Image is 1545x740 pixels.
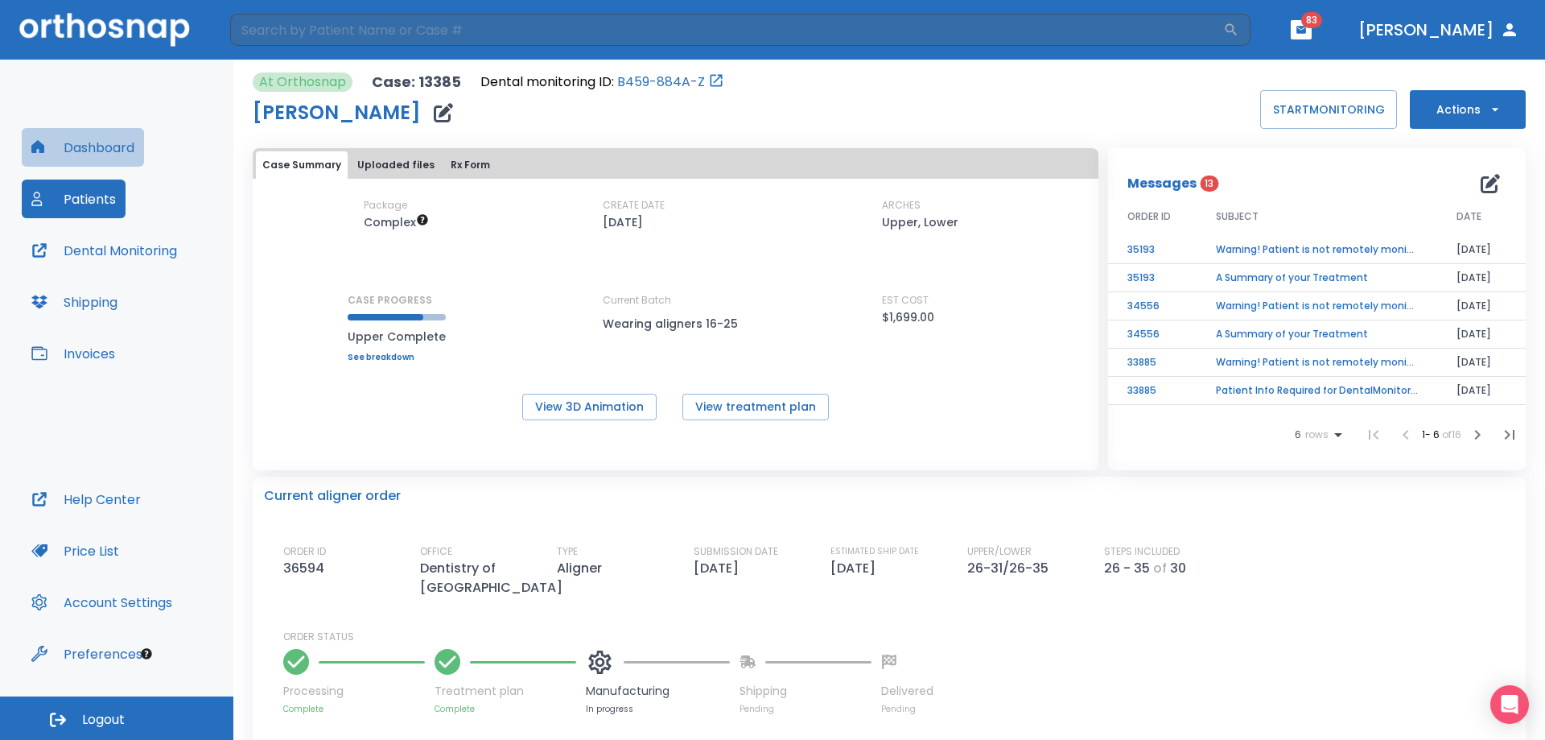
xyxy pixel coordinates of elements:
[881,683,933,700] p: Delivered
[1437,377,1526,405] td: [DATE]
[694,544,778,559] p: SUBMISSION DATE
[740,703,871,715] p: Pending
[1437,320,1526,349] td: [DATE]
[283,630,1514,644] p: ORDER STATUS
[19,13,190,46] img: Orthosnap
[480,72,614,92] p: Dental monitoring ID:
[1200,176,1218,192] span: 13
[22,128,144,167] button: Dashboard
[348,327,446,346] p: Upper Complete
[420,559,569,597] p: Dentistry of [GEOGRAPHIC_DATA]
[694,559,745,578] p: [DATE]
[283,703,425,715] p: Complete
[256,151,348,179] button: Case Summary
[1127,209,1171,224] span: ORDER ID
[1410,90,1526,129] button: Actions
[1108,377,1197,405] td: 33885
[372,72,461,92] p: Case: 13385
[603,198,665,213] p: CREATE DATE
[22,635,152,673] button: Preferences
[1216,209,1259,224] span: SUBJECT
[603,314,748,333] p: Wearing aligners 16-25
[1442,428,1461,441] span: of 16
[1127,174,1197,193] p: Messages
[1108,236,1197,264] td: 35193
[420,544,452,559] p: OFFICE
[1153,559,1167,578] p: of
[1301,12,1322,28] span: 83
[1490,685,1529,724] div: Open Intercom Messenger
[967,559,1055,578] p: 26-31/26-35
[1352,15,1526,44] button: [PERSON_NAME]
[557,559,608,578] p: Aligner
[348,353,446,362] a: See breakdown
[259,72,346,92] p: At Orthosnap
[1422,428,1442,441] span: 1 - 6
[139,647,154,661] div: Tooltip anchor
[435,683,576,700] p: Treatment plan
[348,293,446,308] p: CASE PROGRESS
[740,683,871,700] p: Shipping
[617,72,705,92] a: B459-884A-Z
[1197,320,1437,349] td: A Summary of your Treatment
[1197,292,1437,320] td: Warning! Patient is not remotely monitored
[253,103,421,122] h1: [PERSON_NAME]
[967,544,1032,559] p: UPPER/LOWER
[364,198,407,213] p: Package
[557,544,578,559] p: TYPE
[881,703,933,715] p: Pending
[22,531,129,570] button: Price List
[22,180,126,218] button: Patients
[882,198,921,213] p: ARCHES
[264,486,401,506] p: Current aligner order
[22,283,127,321] button: Shipping
[351,151,441,179] button: Uploaded files
[830,544,919,559] p: ESTIMATED SHIP DATE
[283,683,425,700] p: Processing
[603,293,748,308] p: Current Batch
[1456,209,1481,224] span: DATE
[256,151,1095,179] div: tabs
[82,711,125,729] span: Logout
[1295,429,1301,440] span: 6
[480,72,724,92] div: Open patient in dental monitoring portal
[1197,377,1437,405] td: Patient Info Required for DentalMonitoring!
[1104,559,1150,578] p: 26 - 35
[22,334,125,373] button: Invoices
[1170,559,1186,578] p: 30
[1197,236,1437,264] td: Warning! Patient is not remotely monitored
[1437,236,1526,264] td: [DATE]
[830,559,882,578] p: [DATE]
[882,293,929,308] p: EST COST
[1260,90,1397,129] button: STARTMONITORING
[882,308,934,327] p: $1,699.00
[444,151,496,179] button: Rx Form
[603,213,643,232] p: [DATE]
[1437,264,1526,292] td: [DATE]
[283,544,326,559] p: ORDER ID
[1104,544,1180,559] p: STEPS INCLUDED
[22,480,150,519] button: Help Center
[586,703,730,715] p: In progress
[882,213,958,232] p: Upper, Lower
[1197,349,1437,377] td: Warning! Patient is not remotely monitored
[22,583,182,622] button: Account Settings
[1108,349,1197,377] td: 33885
[283,559,331,578] p: 36594
[682,394,829,420] button: View treatment plan
[435,703,576,715] p: Complete
[522,394,657,420] button: View 3D Animation
[1108,292,1197,320] td: 34556
[364,214,429,230] span: Up to 50 Steps (100 aligners)
[22,231,187,270] button: Dental Monitoring
[1108,320,1197,349] td: 34556
[1301,429,1329,440] span: rows
[586,683,730,700] p: Manufacturing
[1437,292,1526,320] td: [DATE]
